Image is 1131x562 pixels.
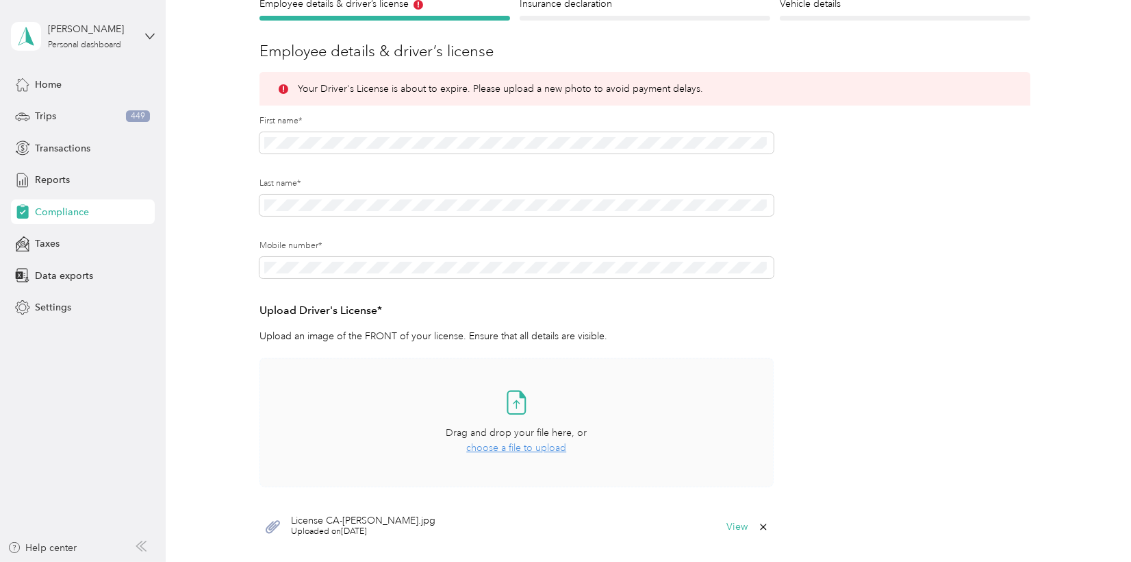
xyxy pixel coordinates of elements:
[48,22,134,36] div: [PERSON_NAME]
[8,541,77,555] button: Help center
[259,240,774,252] label: Mobile number*
[260,358,773,487] span: Drag and drop your file here, orchoose a file to upload
[1054,485,1131,562] iframe: Everlance-gr Chat Button Frame
[446,427,587,439] span: Drag and drop your file here, or
[259,178,774,190] label: Last name*
[298,82,703,96] p: Your Driver's License is about to expire. Please upload a new photo to avoid payment delays.
[35,269,93,283] span: Data exports
[259,40,1030,62] h3: Employee details & driver’s license
[48,41,121,49] div: Personal dashboard
[35,236,60,251] span: Taxes
[727,522,748,532] button: View
[466,442,566,454] span: choose a file to upload
[126,110,150,123] span: 449
[35,205,89,219] span: Compliance
[35,173,70,187] span: Reports
[35,300,71,315] span: Settings
[35,141,90,156] span: Transactions
[291,516,435,526] span: License CA-[PERSON_NAME].jpg
[259,302,774,319] h3: Upload Driver's License*
[259,115,774,127] label: First name*
[35,77,62,92] span: Home
[291,526,435,538] span: Uploaded on [DATE]
[259,329,774,343] p: Upload an image of the FRONT of your license. Ensure that all details are visible.
[35,109,56,123] span: Trips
